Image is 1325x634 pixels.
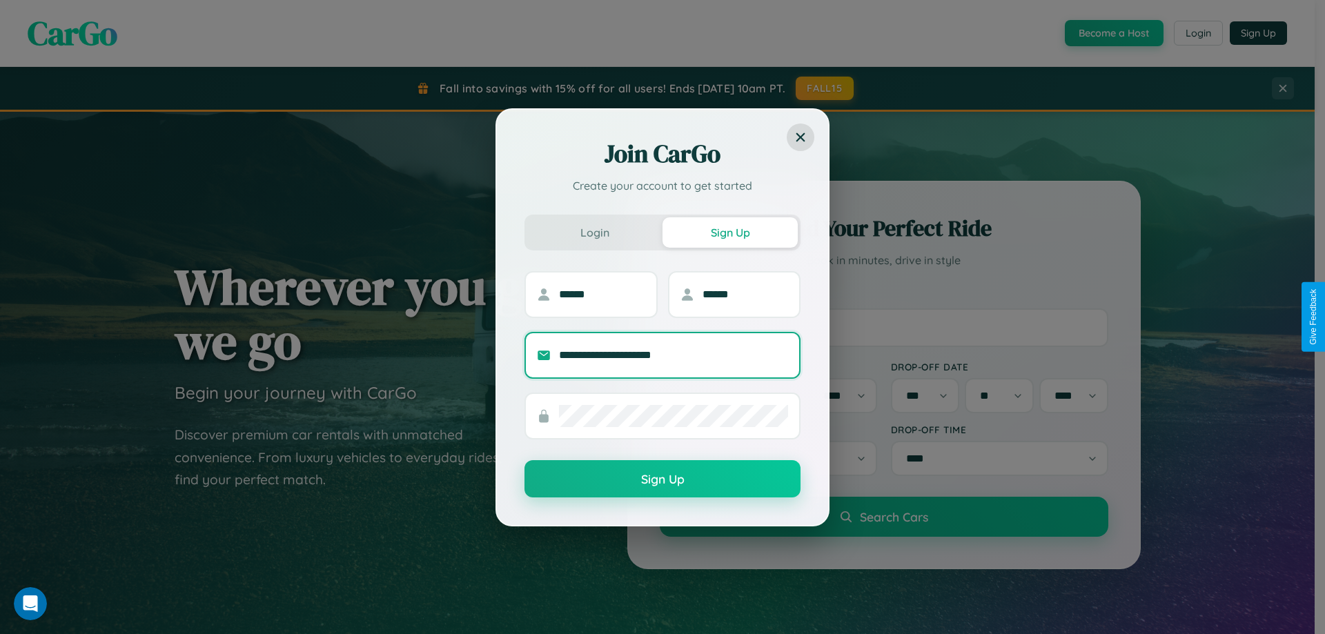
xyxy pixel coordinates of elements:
div: Give Feedback [1308,289,1318,345]
button: Sign Up [524,460,801,497]
iframe: Intercom live chat [14,587,47,620]
p: Create your account to get started [524,177,801,194]
h2: Join CarGo [524,137,801,170]
button: Login [527,217,662,248]
button: Sign Up [662,217,798,248]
